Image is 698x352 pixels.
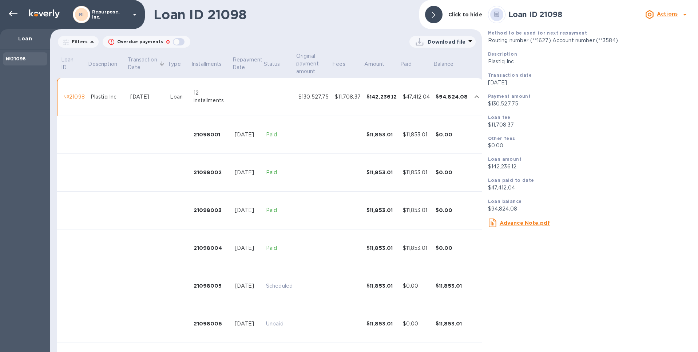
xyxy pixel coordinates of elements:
b: RI [79,12,84,17]
p: Paid [400,60,412,68]
span: Loan ID [61,56,87,71]
div: 21098002 [194,169,229,176]
div: $11,853.01 [403,207,430,214]
div: $11,853.01 [436,320,468,327]
div: 21098006 [194,320,229,327]
div: [DATE] [235,207,260,214]
p: Scheduled [266,282,293,290]
span: Original payment amount [296,52,331,75]
p: Repurpose, Inc. [92,9,128,20]
div: $0.00 [436,169,468,176]
p: Balance [433,60,454,68]
div: $0.00 [403,320,430,328]
div: $11,708.37 [335,93,361,101]
b: Actions [657,11,678,17]
div: $11,853.01 [403,244,430,252]
div: [DATE] [235,169,260,176]
p: Repayment Date [233,56,262,71]
p: Plastiq Inc [488,58,692,65]
b: Click to hide [448,12,482,17]
div: [DATE] [235,320,260,328]
div: $11,853.01 [436,282,468,289]
button: expand row [471,91,482,102]
span: Paid [400,60,421,68]
div: $47,412.04 [403,93,430,101]
b: Loan fee [488,115,511,120]
p: Original payment amount [296,52,322,75]
button: Overdue payments0 [103,36,190,48]
p: Unpaid [266,320,293,328]
div: [DATE] [235,244,260,252]
b: Payment amount [488,93,531,99]
p: Amount [364,60,385,68]
b: Loan ID 21098 [508,10,562,19]
div: [DATE] [130,93,164,101]
p: $0.00 [488,142,692,149]
p: Loan [6,35,44,42]
div: $11,853.01 [366,131,397,138]
div: Loan [170,93,188,101]
b: Method to be used for next repayment [488,30,587,36]
b: №21098 [6,56,25,61]
p: Type [168,60,181,68]
div: 21098001 [194,131,229,138]
span: Transaction Date [128,56,166,71]
p: Filters [69,39,88,45]
div: $11,853.01 [366,169,397,176]
div: $11,853.01 [403,169,430,176]
p: $47,412.04 [488,184,692,192]
p: $130,527.75 [488,100,692,108]
p: $94,824.08 [488,205,692,213]
b: Transaction date [488,72,532,78]
b: Loan paid to date [488,177,534,183]
p: Fees [332,60,345,68]
div: [DATE] [235,131,260,139]
div: $0.00 [436,131,468,138]
div: $11,853.01 [366,320,397,327]
u: Advance Note.pdf [500,220,550,226]
p: [DATE] [488,79,692,87]
div: 21098005 [194,282,229,289]
span: Installments [191,60,231,68]
p: Paid [266,207,293,214]
b: Description [488,51,517,57]
div: 12 installments [194,89,229,104]
div: $0.00 [436,244,468,252]
div: [DATE] [235,282,260,290]
b: Loan amount [488,156,521,162]
div: $130,527.75 [298,93,329,101]
p: Overdue payments [117,39,163,45]
span: Balance [433,60,463,68]
p: Status [264,60,280,68]
p: Paid [266,131,293,139]
div: Plastiq Inc [91,93,124,101]
b: Loan balance [488,199,522,204]
div: $11,853.01 [366,244,397,252]
div: $11,853.01 [403,131,430,139]
p: Installments [191,60,222,68]
div: $0.00 [403,282,430,290]
div: №21098 [63,93,85,101]
p: Routing number (**1627) Account number (**3584) [488,37,692,44]
p: $11,708.37 [488,121,692,129]
p: Download file [428,38,466,45]
p: 0 [166,38,170,46]
p: Loan ID [61,56,78,71]
div: $11,853.01 [366,207,397,214]
p: Transaction Date [128,56,157,71]
div: $11,853.01 [366,282,397,289]
span: Description [88,60,126,68]
div: 21098003 [194,207,229,214]
h1: Loan ID 21098 [154,7,413,22]
span: Amount [364,60,394,68]
img: Logo [29,9,60,18]
p: $142,236.12 [488,163,692,171]
div: $94,824.08 [436,93,468,100]
span: Type [168,60,190,68]
div: $0.00 [436,207,468,214]
p: Paid [266,244,293,252]
div: 21098004 [194,244,229,252]
p: Description [88,60,117,68]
